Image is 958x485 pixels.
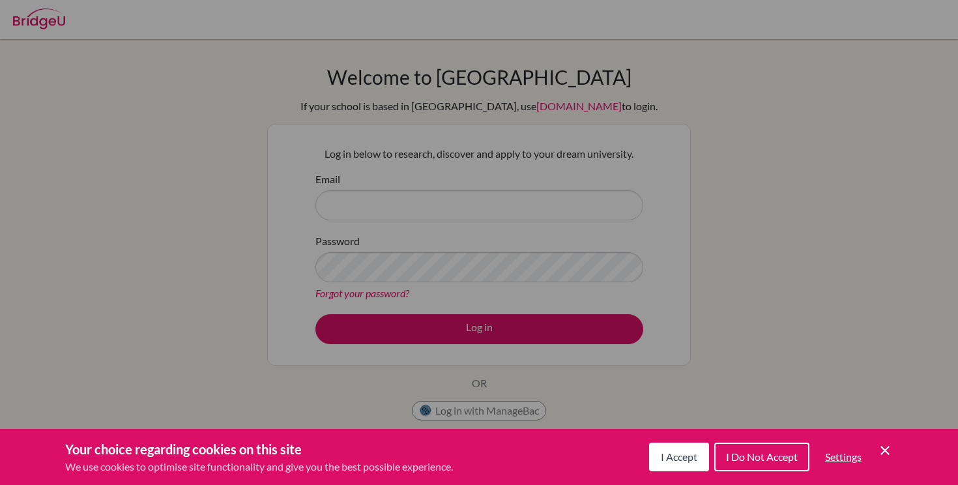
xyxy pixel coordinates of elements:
[726,450,798,463] span: I Do Not Accept
[65,439,453,459] h3: Your choice regarding cookies on this site
[65,459,453,475] p: We use cookies to optimise site functionality and give you the best possible experience.
[661,450,697,463] span: I Accept
[877,443,893,458] button: Save and close
[815,444,872,470] button: Settings
[714,443,809,471] button: I Do Not Accept
[825,450,862,463] span: Settings
[649,443,709,471] button: I Accept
